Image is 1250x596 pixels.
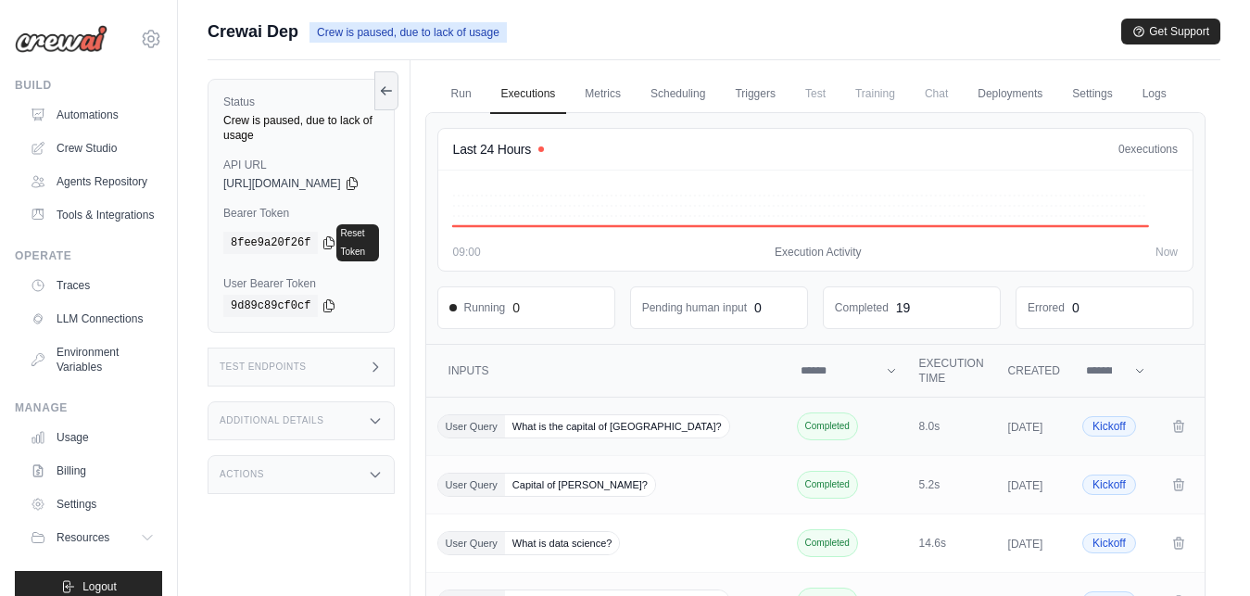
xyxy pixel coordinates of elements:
[223,206,379,221] label: Bearer Token
[1131,75,1178,114] a: Logs
[336,224,378,261] a: Reset Token
[438,415,505,437] span: User Query
[797,529,858,557] span: Completed
[642,300,747,315] dd: Pending human input
[639,75,716,114] a: Scheduling
[1118,142,1178,157] div: executions
[896,298,911,317] div: 19
[835,300,889,315] dd: Completed
[22,100,162,130] a: Automations
[1008,538,1043,551] time: [DATE]
[22,133,162,163] a: Crew Studio
[223,276,379,291] label: User Bearer Token
[797,471,858,499] span: Completed
[440,75,483,114] a: Run
[15,25,107,53] img: Logo
[223,113,379,143] div: Crew is paused, due to lack of usage
[57,530,109,545] span: Resources
[223,232,318,254] code: 8fee9a20f26f
[1082,475,1136,495] span: Kickoff
[505,415,729,437] span: What is the capital of [GEOGRAPHIC_DATA]?
[1121,19,1220,44] button: Get Support
[919,477,986,492] div: 5.2s
[15,248,162,263] div: Operate
[1028,300,1065,315] dd: Errored
[914,75,959,112] span: Chat is not available until the deployment is complete
[15,78,162,93] div: Build
[453,245,481,260] span: 09:00
[1072,298,1080,317] div: 0
[426,345,789,398] th: Inputs
[22,271,162,300] a: Traces
[919,536,986,551] div: 14.6s
[438,532,505,554] span: User Query
[223,176,341,191] span: [URL][DOMAIN_NAME]
[997,345,1071,398] th: Created
[1118,143,1125,156] span: 0
[512,298,520,317] div: 0
[22,304,162,334] a: LLM Connections
[844,75,906,112] span: Training is not available until the deployment is complete
[490,75,567,114] a: Executions
[22,456,162,486] a: Billing
[208,19,298,44] span: Crewai Dep
[15,400,162,415] div: Manage
[22,337,162,382] a: Environment Variables
[220,469,264,480] h3: Actions
[1008,479,1043,492] time: [DATE]
[919,419,986,434] div: 8.0s
[449,300,506,315] span: Running
[1082,533,1136,553] span: Kickoff
[22,523,162,552] button: Resources
[309,22,507,43] span: Crew is paused, due to lack of usage
[82,579,117,594] span: Logout
[754,298,762,317] div: 0
[438,474,505,496] span: User Query
[223,158,379,172] label: API URL
[223,95,379,109] label: Status
[1008,421,1043,434] time: [DATE]
[966,75,1054,114] a: Deployments
[1155,245,1178,260] span: Now
[505,474,655,496] span: Capital of [PERSON_NAME]?
[908,345,997,398] th: Execution Time
[1082,416,1136,437] span: Kickoff
[22,423,162,452] a: Usage
[724,75,787,114] a: Triggers
[22,489,162,519] a: Settings
[574,75,632,114] a: Metrics
[223,295,318,317] code: 9d89c89cf0cf
[220,361,307,373] h3: Test Endpoints
[505,532,620,554] span: What is data science?
[22,167,162,197] a: Agents Repository
[797,412,858,440] span: Completed
[22,200,162,230] a: Tools & Integrations
[775,245,861,260] span: Execution Activity
[453,140,531,159] h4: Last 24 Hours
[1061,75,1123,114] a: Settings
[220,415,323,426] h3: Additional Details
[794,75,837,112] span: Test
